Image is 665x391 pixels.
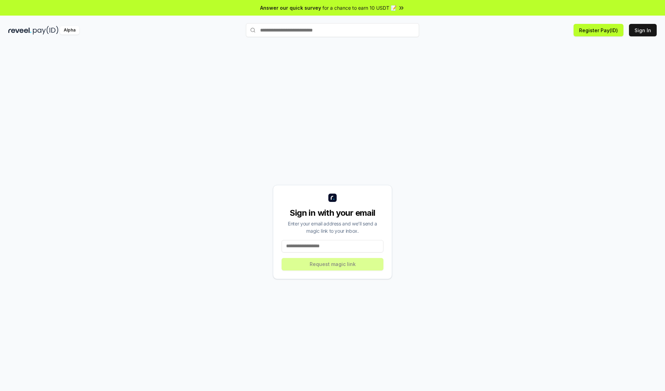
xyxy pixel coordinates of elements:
span: for a chance to earn 10 USDT 📝 [322,4,397,11]
img: logo_small [328,194,337,202]
img: pay_id [33,26,59,35]
div: Enter your email address and we’ll send a magic link to your inbox. [282,220,383,234]
div: Sign in with your email [282,207,383,219]
span: Answer our quick survey [260,4,321,11]
button: Sign In [629,24,657,36]
img: reveel_dark [8,26,32,35]
div: Alpha [60,26,79,35]
button: Register Pay(ID) [574,24,623,36]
